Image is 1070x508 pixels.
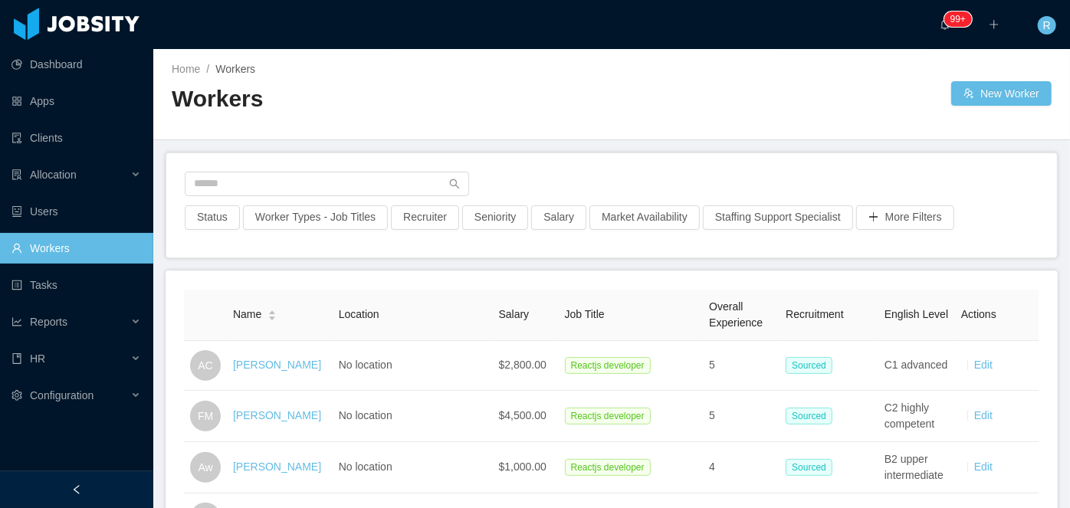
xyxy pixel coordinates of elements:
[499,409,546,421] span: $4,500.00
[233,460,321,473] a: [PERSON_NAME]
[462,205,528,230] button: Seniority
[885,308,948,320] span: English Level
[878,341,955,391] td: C1 advanced
[11,233,141,264] a: icon: userWorkers
[974,409,993,421] a: Edit
[856,205,954,230] button: icon: plusMore Filters
[11,390,22,401] i: icon: setting
[233,409,321,421] a: [PERSON_NAME]
[531,205,586,230] button: Salary
[11,316,22,327] i: icon: line-chart
[944,11,972,27] sup: 263
[565,308,605,320] span: Job Title
[333,442,493,493] td: No location
[974,460,993,473] a: Edit
[786,408,832,424] span: Sourced
[786,357,832,374] span: Sourced
[391,205,459,230] button: Recruiter
[703,205,853,230] button: Staffing Support Specialist
[233,306,261,323] span: Name
[878,442,955,493] td: B2 upper intermediate
[499,308,530,320] span: Salary
[233,359,321,371] a: [PERSON_NAME]
[974,359,993,371] a: Edit
[565,459,651,476] span: Reactjs developer
[333,341,493,391] td: No location
[989,19,999,30] i: icon: plus
[951,81,1052,106] button: icon: usergroup-addNew Worker
[172,63,200,75] a: Home
[878,391,955,442] td: C2 highly competent
[172,84,612,115] h2: Workers
[268,309,277,313] i: icon: caret-up
[786,308,843,320] span: Recruitment
[709,300,763,329] span: Overall Experience
[11,270,141,300] a: icon: profileTasks
[499,359,546,371] span: $2,800.00
[961,308,996,320] span: Actions
[185,205,240,230] button: Status
[333,391,493,442] td: No location
[268,314,277,319] i: icon: caret-down
[565,357,651,374] span: Reactjs developer
[339,308,379,320] span: Location
[703,341,780,391] td: 5
[589,205,700,230] button: Market Availability
[449,179,460,189] i: icon: search
[499,460,546,473] span: $1,000.00
[215,63,255,75] span: Workers
[198,452,212,483] span: Aw
[11,196,141,227] a: icon: robotUsers
[786,459,832,476] span: Sourced
[1043,16,1051,34] span: R
[30,389,94,401] span: Configuration
[11,49,141,80] a: icon: pie-chartDashboard
[198,401,213,431] span: FM
[30,169,77,181] span: Allocation
[703,391,780,442] td: 5
[243,205,388,230] button: Worker Types - Job Titles
[198,350,212,381] span: AC
[30,316,67,328] span: Reports
[206,63,209,75] span: /
[11,86,141,116] a: icon: appstoreApps
[30,352,45,365] span: HR
[11,123,141,153] a: icon: auditClients
[565,408,651,424] span: Reactjs developer
[11,169,22,180] i: icon: solution
[703,442,780,493] td: 4
[267,308,277,319] div: Sort
[11,353,22,364] i: icon: book
[940,19,950,30] i: icon: bell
